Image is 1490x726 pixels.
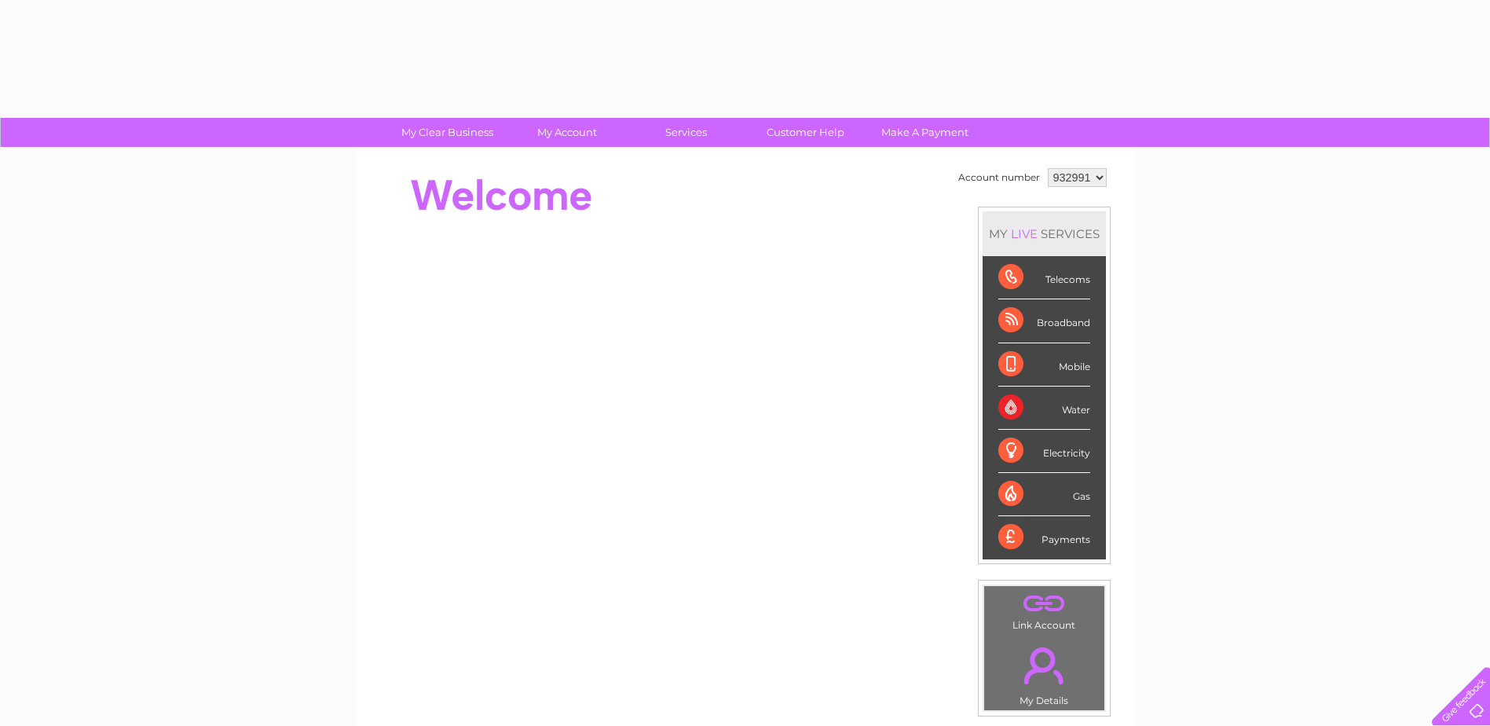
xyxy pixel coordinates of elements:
td: Account number [954,164,1044,191]
div: LIVE [1008,226,1041,241]
div: Electricity [998,430,1090,473]
div: Gas [998,473,1090,516]
a: My Account [502,118,632,147]
div: Payments [998,516,1090,559]
a: Customer Help [741,118,870,147]
div: Telecoms [998,256,1090,299]
a: My Clear Business [383,118,512,147]
div: Mobile [998,343,1090,387]
a: Make A Payment [860,118,990,147]
a: Services [621,118,751,147]
a: . [988,638,1100,693]
td: Link Account [983,585,1105,635]
td: My Details [983,634,1105,711]
a: . [988,590,1100,618]
div: Water [998,387,1090,430]
div: MY SERVICES [983,211,1106,256]
div: Broadband [998,299,1090,343]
